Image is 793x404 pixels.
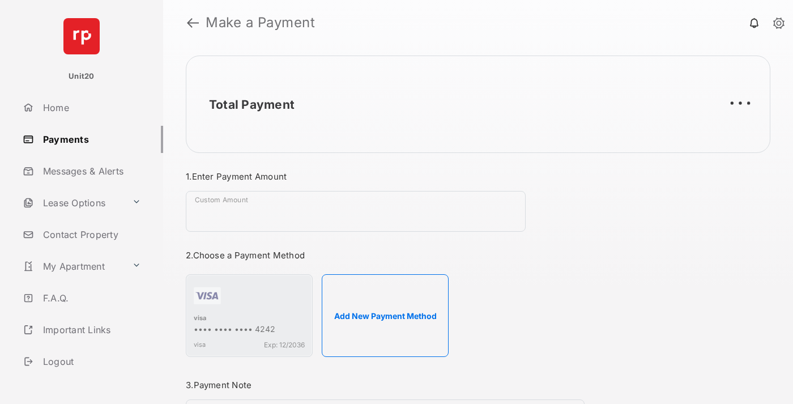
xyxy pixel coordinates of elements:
[209,97,295,112] h2: Total Payment
[18,158,163,185] a: Messages & Alerts
[18,94,163,121] a: Home
[18,126,163,153] a: Payments
[63,18,100,54] img: svg+xml;base64,PHN2ZyB4bWxucz0iaHR0cDovL3d3dy53My5vcmcvMjAwMC9zdmciIHdpZHRoPSI2NCIgaGVpZ2h0PSI2NC...
[18,253,127,280] a: My Apartment
[69,71,95,82] p: Unit20
[186,274,313,357] div: visa•••• •••• •••• 4242visaExp: 12/2036
[18,189,127,216] a: Lease Options
[206,16,315,29] strong: Make a Payment
[264,341,305,349] span: Exp: 12/2036
[194,314,305,324] div: visa
[186,250,585,261] h3: 2. Choose a Payment Method
[322,274,449,357] button: Add New Payment Method
[18,221,163,248] a: Contact Property
[194,324,305,336] div: •••• •••• •••• 4242
[18,348,163,375] a: Logout
[186,171,585,182] h3: 1. Enter Payment Amount
[194,341,206,349] span: visa
[18,316,146,343] a: Important Links
[18,284,163,312] a: F.A.Q.
[186,380,585,390] h3: 3. Payment Note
